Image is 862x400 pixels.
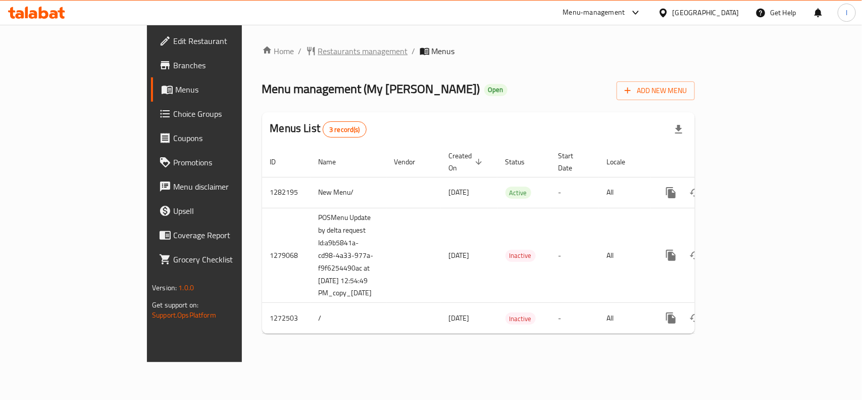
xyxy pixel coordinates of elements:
div: Export file [667,117,691,142]
span: Locale [607,156,639,168]
div: [GEOGRAPHIC_DATA] [673,7,739,18]
span: Branches [173,59,283,71]
a: Coupons [151,126,291,150]
span: Promotions [173,156,283,168]
div: Menu-management [563,7,625,19]
td: - [550,303,599,334]
span: Choice Groups [173,108,283,120]
button: Change Status [683,243,707,268]
span: Get support on: [152,298,198,312]
span: Created On [449,150,485,174]
span: 1.0.0 [178,281,194,294]
td: / [311,303,386,334]
a: Branches [151,53,291,77]
span: Add New Menu [625,84,687,97]
a: Choice Groups [151,102,291,126]
span: Edit Restaurant [173,35,283,47]
span: Menus [175,83,283,96]
div: Inactive [505,250,536,262]
td: All [599,208,651,303]
span: [DATE] [449,312,470,325]
span: Active [505,187,531,199]
span: Inactive [505,250,536,261]
a: Upsell [151,199,291,223]
td: All [599,177,651,208]
a: Promotions [151,150,291,174]
button: Change Status [683,181,707,205]
td: All [599,303,651,334]
td: POSMenu Update by delta request Id:a9b5841a-cd98-4a33-977a-f9f6254490ac at [DATE] 12:54:49 PM_cop... [311,208,386,303]
a: Support.OpsPlatform [152,308,216,322]
span: Status [505,156,538,168]
td: - [550,177,599,208]
th: Actions [651,147,764,177]
td: - [550,208,599,303]
span: Inactive [505,313,536,325]
table: enhanced table [262,147,764,334]
h2: Menus List [270,121,367,138]
span: Restaurants management [318,45,408,57]
span: Name [319,156,349,168]
div: Open [484,84,508,96]
a: Grocery Checklist [151,247,291,272]
span: Open [484,85,508,94]
button: more [659,306,683,330]
span: Coupons [173,132,283,144]
a: Restaurants management [306,45,408,57]
a: Menu disclaimer [151,174,291,199]
div: Total records count [323,121,367,138]
li: / [298,45,302,57]
div: Inactive [505,313,536,325]
button: more [659,181,683,205]
span: [DATE] [449,186,470,199]
span: Version: [152,281,177,294]
span: l [846,7,847,18]
span: Menu management ( My [PERSON_NAME] ) [262,77,480,100]
a: Edit Restaurant [151,29,291,53]
span: 3 record(s) [323,125,366,135]
span: Menus [432,45,455,57]
a: Menus [151,77,291,102]
li: / [412,45,416,57]
button: Change Status [683,306,707,330]
td: New Menu/ [311,177,386,208]
span: ID [270,156,289,168]
div: Active [505,187,531,199]
button: more [659,243,683,268]
span: [DATE] [449,249,470,262]
span: Upsell [173,205,283,217]
span: Coverage Report [173,229,283,241]
a: Coverage Report [151,223,291,247]
span: Vendor [394,156,429,168]
span: Grocery Checklist [173,253,283,265]
span: Menu disclaimer [173,181,283,193]
nav: breadcrumb [262,45,695,57]
button: Add New Menu [617,81,695,100]
span: Start Date [559,150,587,174]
